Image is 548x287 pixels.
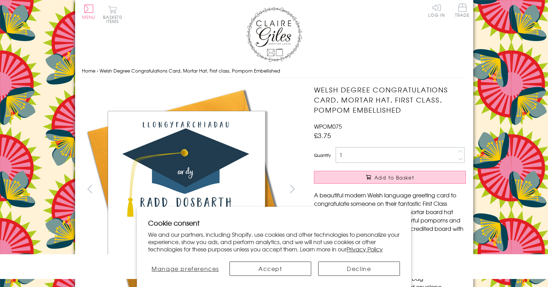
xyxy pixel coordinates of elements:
[455,3,470,18] a: Trade
[314,171,466,184] button: Add to Basket
[314,191,466,241] p: A beautiful modern Welsh language greeting card to congratulate someone on their fantastic First ...
[318,262,400,276] button: Decline
[314,122,342,130] span: WPOM075
[97,67,98,74] span: ›
[346,245,383,253] a: Privacy Policy
[148,262,222,276] button: Manage preferences
[229,262,311,276] button: Accept
[314,85,466,115] h1: Welsh Degree Congratulations Card, Mortar Hat, First class, Pompom Embellished
[82,64,466,78] nav: breadcrumbs
[100,67,280,74] span: Welsh Degree Congratulations Card, Mortar Hat, First class, Pompom Embellished
[103,6,122,23] button: Basket0 items
[284,181,300,197] button: next
[106,14,122,24] span: 0 items
[82,5,96,19] button: Menu
[300,85,510,277] img: Welsh Degree Congratulations Card, Mortar Hat, First class, Pompom Embellished
[455,3,470,17] span: Trade
[246,7,302,62] img: Claire Giles Greetings Cards
[152,264,219,273] span: Manage preferences
[148,231,400,252] p: We and our partners, including Shopify, use cookies and other technologies to personalize your ex...
[314,152,331,158] label: Quantity
[82,181,98,197] button: prev
[148,218,400,228] h2: Cookie consent
[428,3,445,17] a: Log In
[374,174,414,181] span: Add to Basket
[82,14,96,20] span: Menu
[314,130,331,140] span: £3.75
[82,67,95,74] a: Home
